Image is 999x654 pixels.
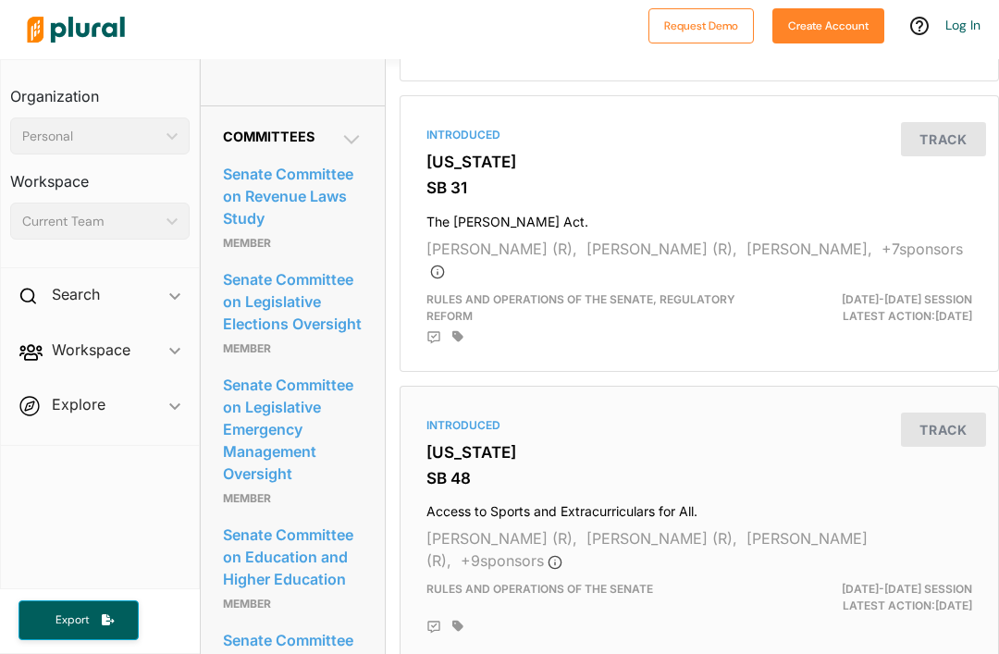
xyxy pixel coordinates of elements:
[795,581,986,614] div: Latest Action: [DATE]
[945,17,980,33] a: Log In
[10,69,190,110] h3: Organization
[648,15,754,34] a: Request Demo
[426,495,972,520] h4: Access to Sports and Extracurriculars for All.
[586,240,737,258] span: [PERSON_NAME] (R),
[223,232,363,254] p: Member
[426,153,972,171] h3: [US_STATE]
[426,205,972,230] h4: The [PERSON_NAME] Act.
[22,212,159,231] div: Current Team
[461,551,562,570] span: + 9 sponsor s
[842,582,972,596] span: [DATE]-[DATE] Session
[772,15,884,34] a: Create Account
[426,469,972,487] h3: SB 48
[426,127,972,143] div: Introduced
[43,612,102,628] span: Export
[842,292,972,306] span: [DATE]-[DATE] Session
[223,160,363,232] a: Senate Committee on Revenue Laws Study
[426,620,441,635] div: Add Position Statement
[426,240,963,280] span: + 7 sponsor s
[223,371,363,487] a: Senate Committee on Legislative Emergency Management Oversight
[901,413,986,447] button: Track
[426,417,972,434] div: Introduced
[426,582,653,596] span: Rules and Operations of the Senate
[426,179,972,197] h3: SB 31
[426,443,972,462] h3: [US_STATE]
[223,129,314,144] span: Committees
[795,291,986,325] div: Latest Action: [DATE]
[10,154,190,195] h3: Workspace
[22,127,159,146] div: Personal
[52,284,100,304] h2: Search
[772,8,884,43] button: Create Account
[452,620,463,633] div: Add tags
[901,122,986,156] button: Track
[223,487,363,510] p: Member
[223,593,363,615] p: Member
[223,338,363,360] p: Member
[18,600,139,640] button: Export
[648,8,754,43] button: Request Demo
[426,330,441,345] div: Add Position Statement
[746,240,872,258] span: [PERSON_NAME],
[586,529,737,548] span: [PERSON_NAME] (R),
[223,521,363,593] a: Senate Committee on Education and Higher Education
[223,265,363,338] a: Senate Committee on Legislative Elections Oversight
[426,292,735,323] span: Rules and Operations of the Senate, Regulatory Reform
[452,330,463,343] div: Add tags
[426,529,577,548] span: [PERSON_NAME] (R),
[426,240,577,258] span: [PERSON_NAME] (R),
